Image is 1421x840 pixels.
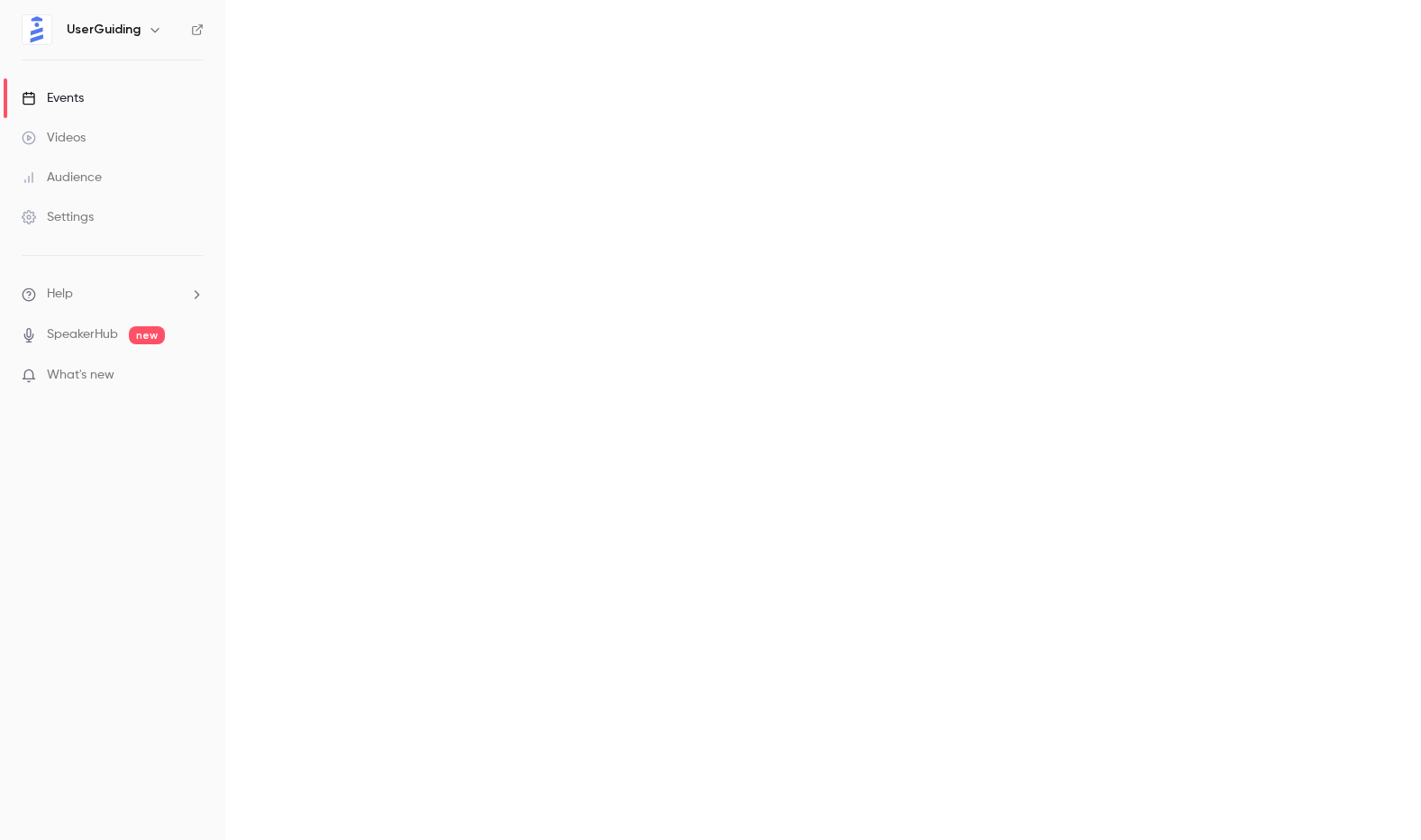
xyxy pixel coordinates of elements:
span: new [129,326,165,344]
a: SpeakerHub [47,325,118,344]
img: UserGuiding [23,15,51,44]
li: help-dropdown-opener [22,285,204,304]
div: Audience [22,169,102,187]
span: What's new [47,366,114,385]
div: Settings [22,208,94,226]
div: Videos [22,129,86,147]
div: Events [22,89,84,107]
span: Help [47,285,73,304]
h6: UserGuiding [67,21,141,39]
